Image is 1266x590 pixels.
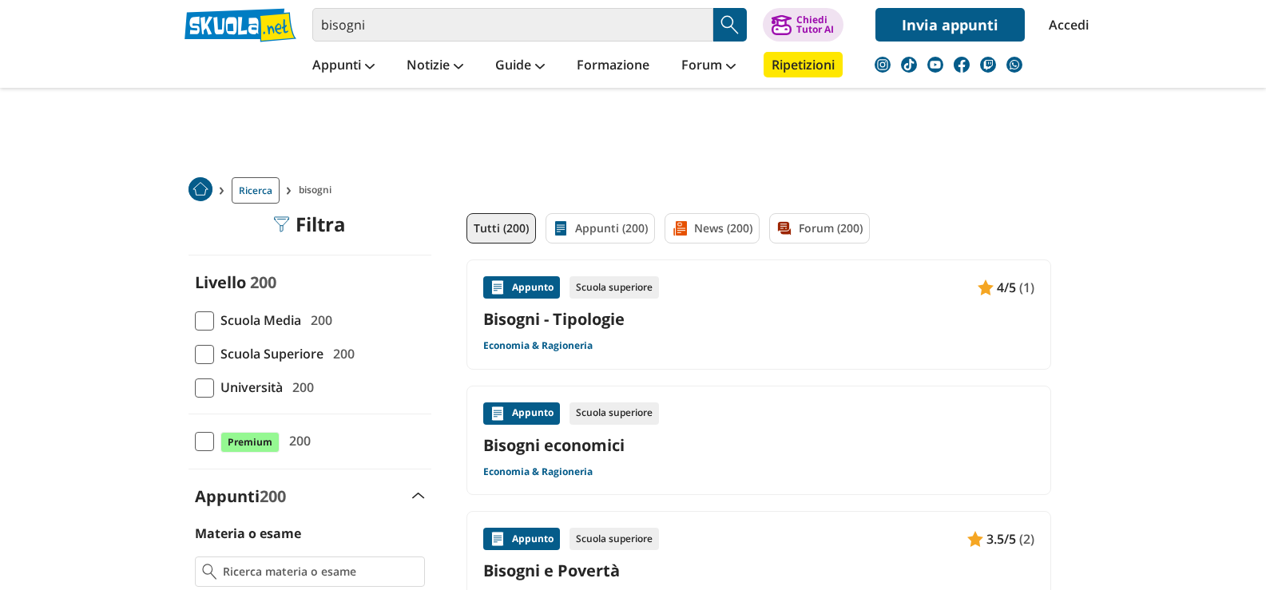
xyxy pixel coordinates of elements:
a: News (200) [665,213,760,244]
span: (1) [1019,277,1034,298]
div: Scuola superiore [570,276,659,299]
img: Forum filtro contenuto [776,220,792,236]
input: Cerca appunti, riassunti o versioni [312,8,713,42]
input: Ricerca materia o esame [223,564,417,580]
div: Appunto [483,276,560,299]
a: Notizie [403,52,467,81]
img: instagram [875,57,891,73]
a: Home [189,177,212,204]
span: Università [214,377,283,398]
img: Appunti contenuto [490,279,506,295]
label: Materia o esame [195,525,301,542]
div: Appunto [483,402,560,425]
a: Appunti (200) [546,213,655,244]
a: Economia & Ragioneria [483,339,593,352]
div: Scuola superiore [570,528,659,550]
img: twitch [980,57,996,73]
span: 200 [283,430,311,451]
span: 4/5 [997,277,1016,298]
div: Appunto [483,528,560,550]
img: Appunti contenuto [490,531,506,547]
button: Search Button [713,8,747,42]
span: 3.5/5 [986,529,1016,549]
span: Scuola Media [214,310,301,331]
a: Guide [491,52,549,81]
img: Ricerca materia o esame [202,564,217,580]
a: Tutti (200) [466,213,536,244]
label: Appunti [195,485,286,507]
div: Chiedi Tutor AI [796,15,834,34]
label: Livello [195,271,246,293]
img: Apri e chiudi sezione [412,493,425,499]
a: Appunti [308,52,379,81]
img: News filtro contenuto [672,220,688,236]
div: Filtra [273,213,346,236]
div: Scuola superiore [570,402,659,425]
span: 200 [327,343,355,364]
span: 200 [260,485,286,507]
img: Cerca appunti, riassunti o versioni [718,13,742,37]
a: Ricerca [232,177,280,204]
a: Forum [677,52,740,81]
span: 200 [286,377,314,398]
img: Appunti contenuto [967,531,983,547]
img: youtube [927,57,943,73]
img: Filtra filtri mobile [273,216,289,232]
a: Economia & Ragioneria [483,465,593,478]
img: Appunti contenuto [978,279,994,295]
img: facebook [954,57,970,73]
span: (2) [1019,529,1034,549]
a: Formazione [573,52,653,81]
a: Forum (200) [769,213,870,244]
img: Appunti contenuto [490,406,506,422]
img: Appunti filtro contenuto [553,220,569,236]
a: Invia appunti [875,8,1025,42]
img: Home [189,177,212,201]
button: ChiediTutor AI [763,8,843,42]
a: Accedi [1049,8,1082,42]
span: 200 [250,271,276,293]
span: 200 [304,310,332,331]
img: tiktok [901,57,917,73]
span: Scuola Superiore [214,343,323,364]
a: Ripetizioni [764,52,843,77]
a: Bisogni economici [483,434,1034,456]
a: Bisogni e Povertà [483,560,1034,581]
span: Premium [220,432,280,453]
span: bisogni [299,177,338,204]
a: Bisogni - Tipologie [483,308,1034,330]
img: WhatsApp [1006,57,1022,73]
